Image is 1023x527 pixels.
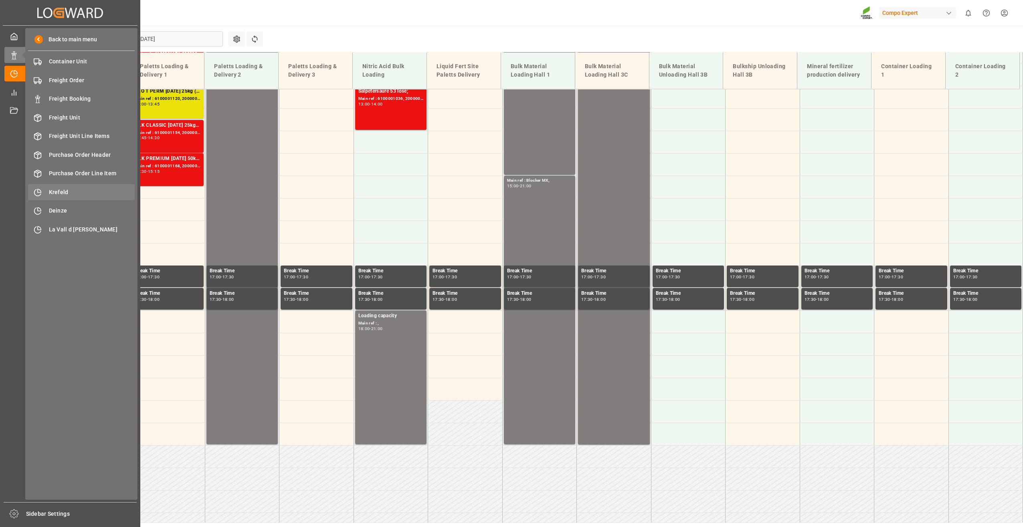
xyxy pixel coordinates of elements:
[28,109,135,125] a: Freight Unit
[358,95,424,102] div: Main ref : 6100001036, 2000000988;
[49,207,135,215] span: Deinze
[4,103,136,119] a: Document Management
[358,327,370,330] div: 18:00
[582,59,643,82] div: Bulk Material Loading Hall 3C
[892,298,903,301] div: 18:00
[222,298,234,301] div: 18:00
[49,188,135,197] span: Krefeld
[135,136,147,140] div: 13:45
[49,57,135,66] span: Container Unit
[964,275,966,279] div: -
[669,275,680,279] div: 17:30
[581,290,647,298] div: Break Time
[135,130,200,136] div: Main ref : 6100001154, 2000000973; 2000000960;
[953,275,965,279] div: 17:00
[433,290,498,298] div: Break Time
[667,275,668,279] div: -
[966,298,978,301] div: 18:00
[135,275,147,279] div: 17:00
[135,95,200,102] div: Main ref : 6100001120, 2000000365;
[433,59,494,82] div: Liquid Fert Site Paletts Delivery
[656,267,721,275] div: Break Time
[148,102,160,106] div: 13:45
[953,267,1019,275] div: Break Time
[371,275,383,279] div: 17:30
[817,298,829,301] div: 18:00
[593,275,594,279] div: -
[966,275,978,279] div: 17:30
[135,290,200,298] div: Break Time
[433,275,444,279] div: 17:00
[433,298,444,301] div: 17:30
[210,267,275,275] div: Break Time
[742,275,743,279] div: -
[656,298,667,301] div: 17:30
[805,290,870,298] div: Break Time
[959,4,977,22] button: show 0 new notifications
[444,298,445,301] div: -
[667,298,668,301] div: -
[730,59,790,82] div: Bulkship Unloading Hall 3B
[507,298,519,301] div: 17:30
[370,275,371,279] div: -
[370,327,371,330] div: -
[49,95,135,103] span: Freight Booking
[581,298,593,301] div: 17:30
[49,151,135,159] span: Purchase Order Header
[656,59,717,82] div: Bulk Material Unloading Hall 3B
[28,128,135,144] a: Freight Unit Line Items
[210,275,221,279] div: 17:00
[370,298,371,301] div: -
[507,184,519,188] div: 15:00
[581,267,647,275] div: Break Time
[297,275,308,279] div: 17:30
[669,298,680,301] div: 18:00
[507,290,572,298] div: Break Time
[135,87,200,95] div: FLO T PERM [DATE] 25kg (x40) INT;
[210,298,221,301] div: 17:30
[816,298,817,301] div: -
[135,163,200,170] div: Main ref : 6100001168, 2000000942;
[49,76,135,85] span: Freight Order
[284,298,295,301] div: 17:30
[49,114,135,122] span: Freight Unit
[730,290,795,298] div: Break Time
[444,275,445,279] div: -
[148,170,160,173] div: 15:15
[137,59,198,82] div: Paletts Loading & Delivery 1
[135,155,200,163] div: BLK PREMIUM [DATE] 50kg(x21)D,EN,PL,FNL;BLK SUPREM [DATE] 50kg (x21) D,EN,FR,PL;NTC CLASSIC [DATE...
[890,275,892,279] div: -
[222,275,234,279] div: 17:30
[730,267,795,275] div: Break Time
[520,275,532,279] div: 17:30
[805,298,816,301] div: 17:30
[879,7,956,19] div: Compo Expert
[295,298,297,301] div: -
[730,298,742,301] div: 17:30
[135,122,200,130] div: BLK CLASSIC [DATE] 25kg(x40)D,EN,PL,FNL;BLK PREMIUM [DATE] 25kg(x40)D,EN,PL,FNL;TB [DATE] 25kg (x...
[977,4,995,22] button: Help Center
[358,102,370,106] div: 13:00
[284,290,349,298] div: Break Time
[28,221,135,237] a: La Vall d [PERSON_NAME]
[147,170,148,173] div: -
[953,290,1019,298] div: Break Time
[730,275,742,279] div: 17:00
[4,28,136,44] a: My Cockpit
[371,298,383,301] div: 18:00
[28,54,135,69] a: Container Unit
[507,59,568,82] div: Bulk Material Loading Hall 1
[211,59,272,82] div: Paletts Loading & Delivery 2
[656,275,667,279] div: 17:00
[147,275,148,279] div: -
[4,84,136,100] a: My Reports
[964,298,966,301] div: -
[816,275,817,279] div: -
[147,298,148,301] div: -
[43,35,97,44] span: Back to main menu
[445,275,457,279] div: 17:30
[879,267,944,275] div: Break Time
[805,275,816,279] div: 17:00
[49,225,135,234] span: La Vall d [PERSON_NAME]
[594,275,606,279] div: 17:30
